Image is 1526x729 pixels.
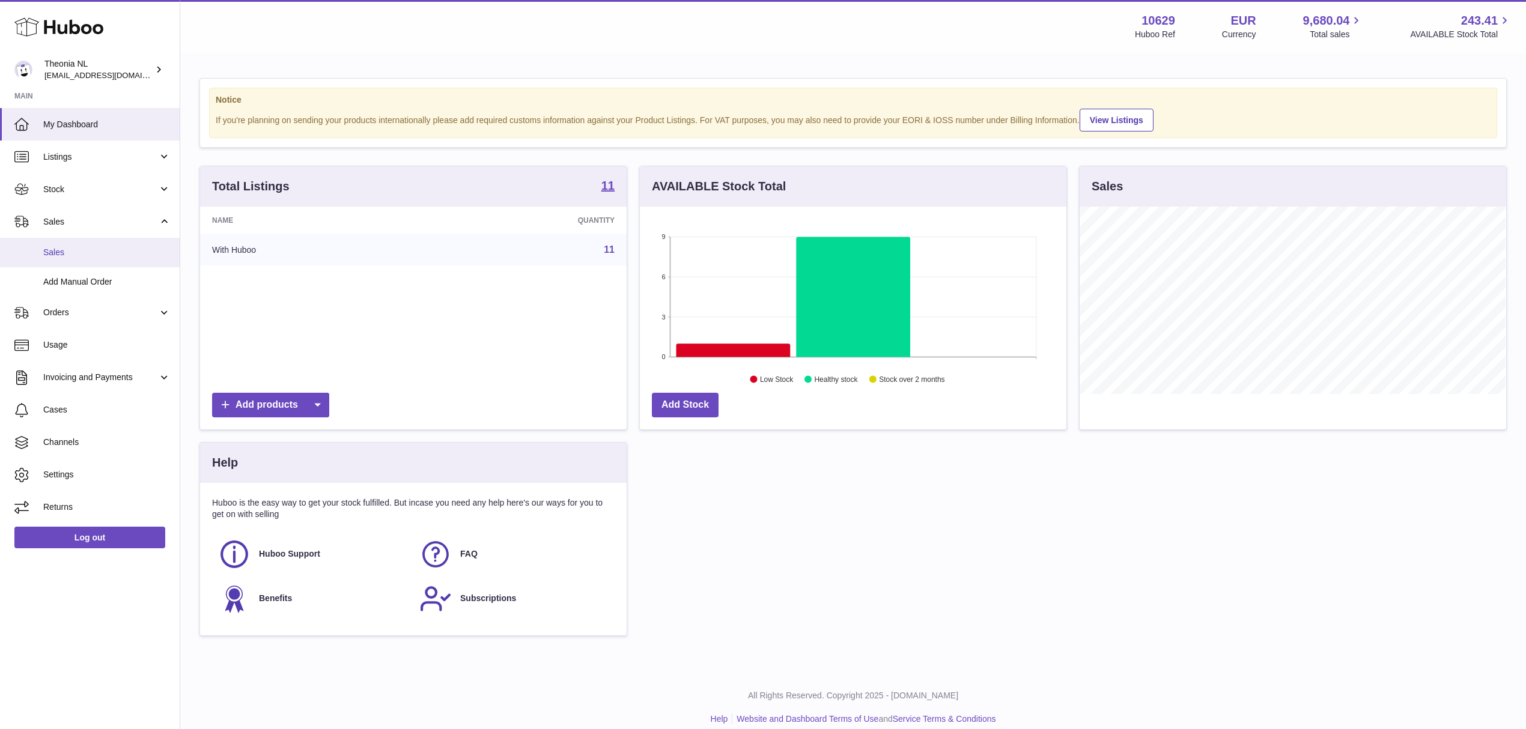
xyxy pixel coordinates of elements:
[604,244,615,255] a: 11
[737,714,878,724] a: Website and Dashboard Terms of Use
[711,714,728,724] a: Help
[43,276,171,288] span: Add Manual Order
[14,527,165,548] a: Log out
[1410,29,1512,40] span: AVAILABLE Stock Total
[212,455,238,471] h3: Help
[419,538,609,570] a: FAQ
[893,714,996,724] a: Service Terms & Conditions
[652,178,786,195] h3: AVAILABLE Stock Total
[43,501,171,513] span: Returns
[218,582,407,615] a: Benefits
[216,94,1491,106] strong: Notice
[1080,109,1154,132] a: View Listings
[1135,29,1175,40] div: Huboo Ref
[760,375,794,384] text: Low Stock
[1092,178,1123,195] h3: Sales
[652,393,719,417] a: Add Stock
[1230,13,1256,29] strong: EUR
[661,353,665,360] text: 0
[43,404,171,416] span: Cases
[879,375,944,384] text: Stock over 2 months
[601,180,615,192] strong: 11
[419,582,609,615] a: Subscriptions
[1461,13,1498,29] span: 243.41
[14,61,32,79] img: info@wholesomegoods.eu
[44,58,153,81] div: Theonia NL
[732,713,996,725] li: and
[43,119,171,130] span: My Dashboard
[661,273,665,280] text: 6
[601,180,615,194] a: 11
[43,247,171,258] span: Sales
[661,233,665,240] text: 9
[212,178,290,195] h3: Total Listings
[425,207,627,234] th: Quantity
[259,548,320,560] span: Huboo Support
[43,469,171,480] span: Settings
[1410,13,1512,40] a: 243.41 AVAILABLE Stock Total
[190,690,1516,701] p: All Rights Reserved. Copyright 2025 - [DOMAIN_NAME]
[200,207,425,234] th: Name
[1141,13,1175,29] strong: 10629
[43,151,158,163] span: Listings
[1303,13,1364,40] a: 9,680.04 Total sales
[43,216,158,228] span: Sales
[200,234,425,265] td: With Huboo
[460,548,478,560] span: FAQ
[814,375,858,384] text: Healthy stock
[212,497,615,520] p: Huboo is the easy way to get your stock fulfilled. But incase you need any help here's our ways f...
[212,393,329,417] a: Add products
[44,70,177,80] span: [EMAIL_ADDRESS][DOMAIN_NAME]
[43,184,158,195] span: Stock
[1310,29,1363,40] span: Total sales
[43,372,158,383] span: Invoicing and Payments
[1303,13,1350,29] span: 9,680.04
[259,593,292,604] span: Benefits
[43,339,171,351] span: Usage
[216,107,1491,132] div: If you're planning on sending your products internationally please add required customs informati...
[661,313,665,321] text: 3
[460,593,516,604] span: Subscriptions
[43,437,171,448] span: Channels
[1222,29,1256,40] div: Currency
[218,538,407,570] a: Huboo Support
[43,307,158,318] span: Orders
